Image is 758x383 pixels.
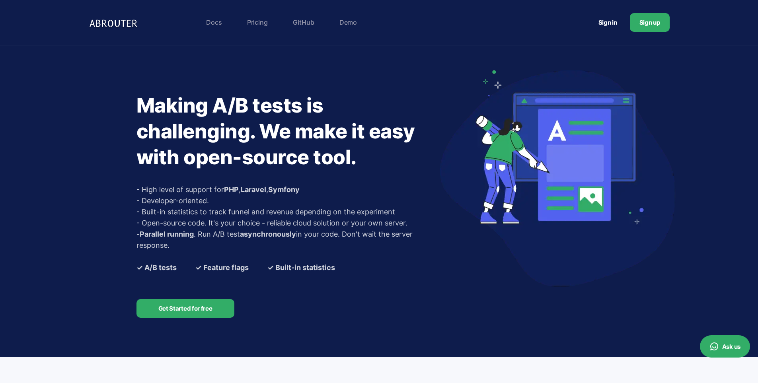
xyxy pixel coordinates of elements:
a: Get Started for free [136,299,234,318]
b: ✓ A/B tests [136,262,177,273]
a: Sign in [589,15,627,30]
a: Demo [335,14,361,30]
a: GitHub [289,14,318,30]
a: Sign up [630,13,670,32]
a: Laravel [241,185,266,194]
b: asynchronously [240,230,296,238]
p: - Open-source code. It's your choice - reliable cloud solution or your own server. [136,218,435,229]
b: Parallel running [140,230,194,238]
p: - . Run A/B test in your code. Don't wait the server response. [136,229,435,251]
a: PHP [224,185,239,194]
a: Pricing [243,14,272,30]
p: - Built-in statistics to track funnel and revenue depending on the experiment [136,206,435,218]
p: - Developer-oriented. [136,195,435,206]
p: - High level of support for , , [136,184,435,195]
b: ✓ Feature flags [195,262,249,273]
b: ✓ Built-in statistics [267,262,335,273]
img: Logo [89,14,140,31]
a: Docs [202,14,226,30]
button: Ask us [700,335,750,358]
h1: Making A/B tests is challenging. We make it easy with open-source tool. [136,93,435,170]
a: Symfony [268,185,300,194]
